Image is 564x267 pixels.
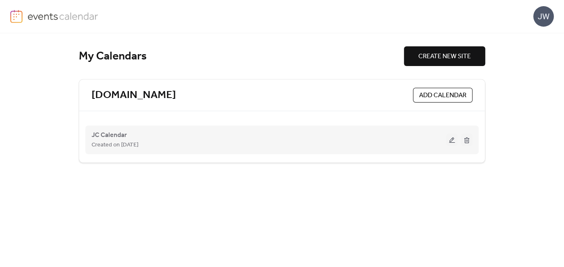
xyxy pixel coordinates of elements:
[92,89,176,102] a: [DOMAIN_NAME]
[404,46,485,66] button: CREATE NEW SITE
[419,91,466,100] span: ADD CALENDAR
[10,10,23,23] img: logo
[418,52,471,62] span: CREATE NEW SITE
[413,88,472,103] button: ADD CALENDAR
[92,130,127,140] span: JC Calendar
[28,10,99,22] img: logo-type
[79,49,404,64] div: My Calendars
[92,140,138,150] span: Created on [DATE]
[533,6,554,27] div: JW
[92,133,127,137] a: JC Calendar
